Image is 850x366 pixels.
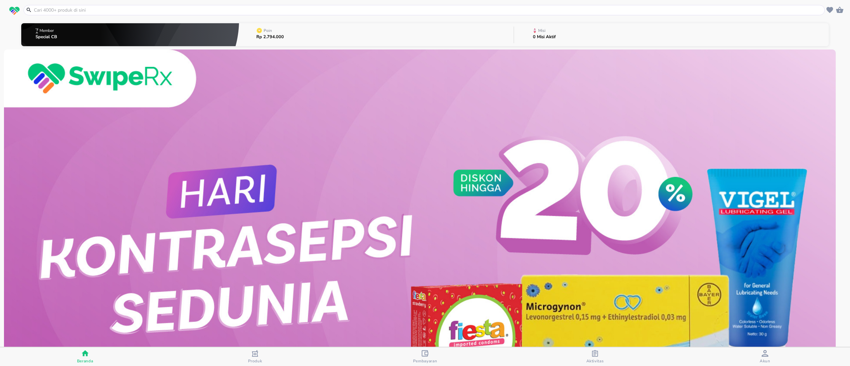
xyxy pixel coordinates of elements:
button: Akun [680,347,850,366]
span: Pembayaran [413,358,437,364]
span: Akun [760,358,770,364]
p: Misi [538,29,546,33]
img: logo_swiperx_s.bd005f3b.svg [9,7,20,15]
p: Special CB [36,35,57,39]
button: Pembayaran [340,347,510,366]
p: Rp 2.794.000 [256,35,284,39]
button: Misi0 Misi Aktif [514,22,829,48]
span: Aktivitas [586,358,604,364]
input: Cari 4000+ produk di sini [33,7,823,14]
p: Poin [264,29,272,33]
span: Produk [248,358,262,364]
button: Aktivitas [510,347,680,366]
span: Beranda [77,358,93,364]
p: Member [40,29,54,33]
button: MemberSpecial CB [21,22,239,48]
button: PoinRp 2.794.000 [239,22,514,48]
p: 0 Misi Aktif [533,35,556,39]
button: Produk [170,347,340,366]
